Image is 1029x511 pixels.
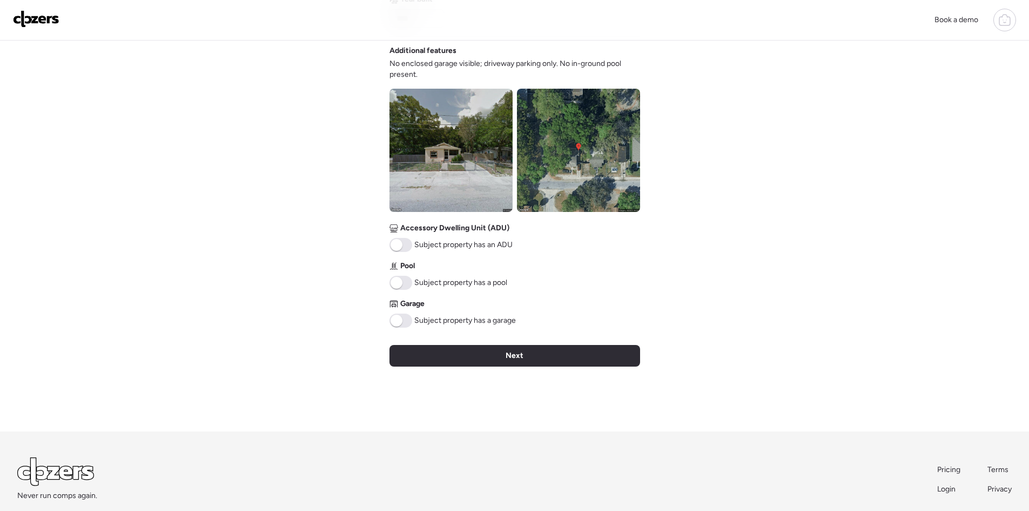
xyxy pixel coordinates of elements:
span: Garage [400,298,425,309]
span: Login [937,485,956,494]
a: Pricing [937,464,961,475]
span: No enclosed garage visible; driveway parking only. No in-ground pool present. [389,58,640,80]
span: Book a demo [934,15,978,24]
span: Terms [987,465,1008,474]
span: Next [506,350,523,361]
span: Pool [400,261,415,271]
span: Subject property has a garage [414,315,516,326]
span: Privacy [987,485,1012,494]
span: Accessory Dwelling Unit (ADU) [400,223,509,234]
a: Privacy [987,484,1012,495]
img: Logo Light [17,457,94,486]
span: Pricing [937,465,960,474]
span: Subject property has a pool [414,277,507,288]
a: Login [937,484,961,495]
span: Additional features [389,45,456,56]
span: Never run comps again. [17,490,97,501]
a: Terms [987,464,1012,475]
span: Subject property has an ADU [414,240,513,250]
img: Logo [13,10,59,28]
